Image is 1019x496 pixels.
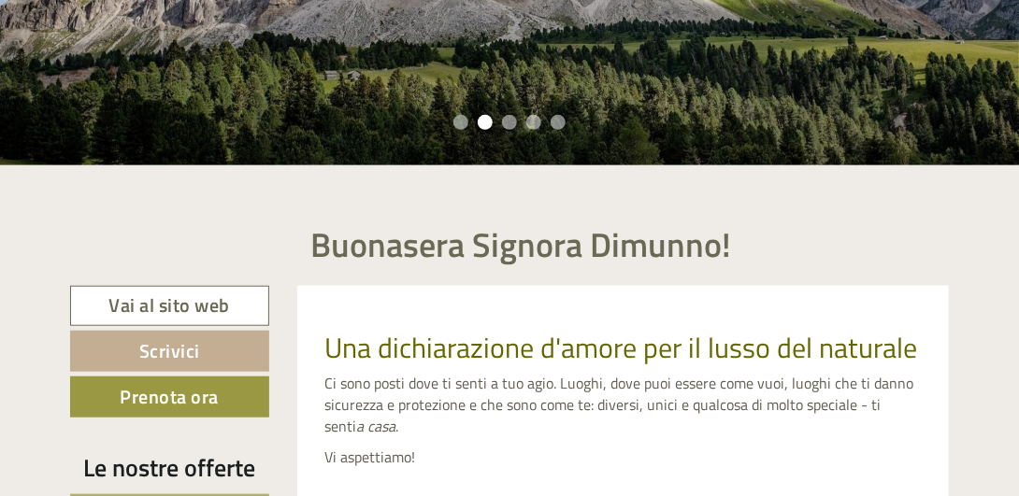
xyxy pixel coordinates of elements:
div: Le nostre offerte [70,450,269,485]
div: Buon giorno, come possiamo aiutarla? [14,50,279,107]
em: casa [368,415,396,437]
div: [DATE] [266,14,331,46]
h1: Buonasera Signora Dimunno! [311,226,732,263]
a: Vai al sito web [70,286,269,326]
em: a [357,415,365,437]
span: Una dichiarazione d'amore per il lusso del naturale [325,326,918,369]
div: [GEOGRAPHIC_DATA] [28,54,269,69]
a: Prenota ora [70,376,269,418]
p: Ci sono posti dove ti senti a tuo agio. Luoghi, dove puoi essere come vuoi, luoghi che ti danno s... [325,373,922,437]
a: Scrivici [70,331,269,372]
small: 17:48 [28,91,269,104]
p: Vi aspettiamo! [325,446,922,468]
